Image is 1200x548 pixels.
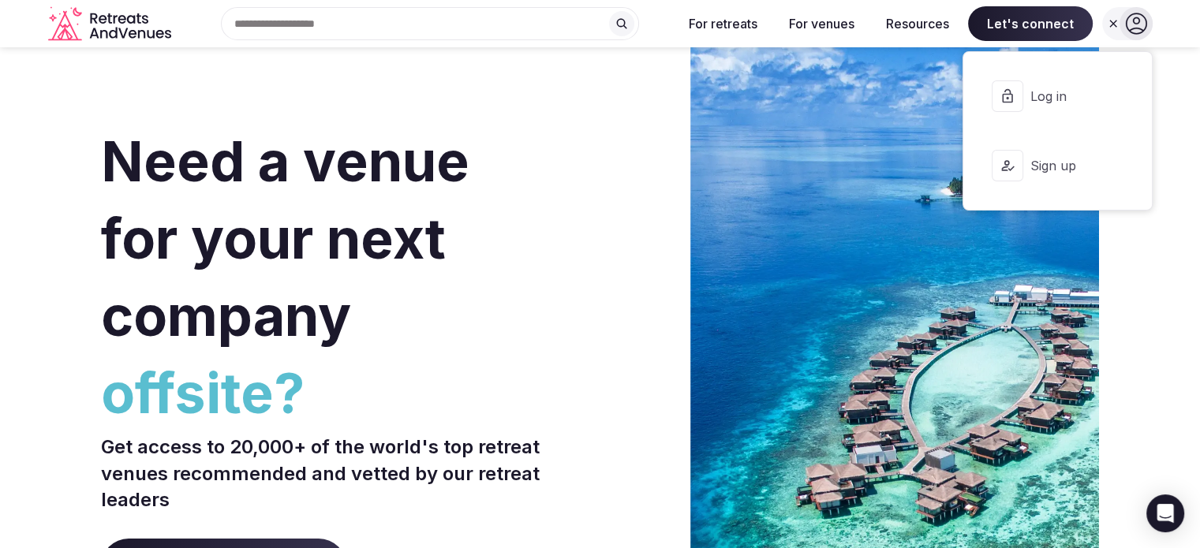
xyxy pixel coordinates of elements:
[48,6,174,42] a: Visit the homepage
[1146,494,1184,532] div: Open Intercom Messenger
[101,128,469,349] span: Need a venue for your next company
[101,434,594,513] p: Get access to 20,000+ of the world's top retreat venues recommended and vetted by our retreat lea...
[976,65,1138,128] button: Log in
[776,6,867,41] button: For venues
[676,6,770,41] button: For retreats
[48,6,174,42] svg: Retreats and Venues company logo
[873,6,962,41] button: Resources
[101,355,594,432] span: offsite?
[976,134,1138,197] button: Sign up
[968,6,1093,41] span: Let's connect
[1030,157,1105,174] span: Sign up
[1030,88,1105,105] span: Log in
